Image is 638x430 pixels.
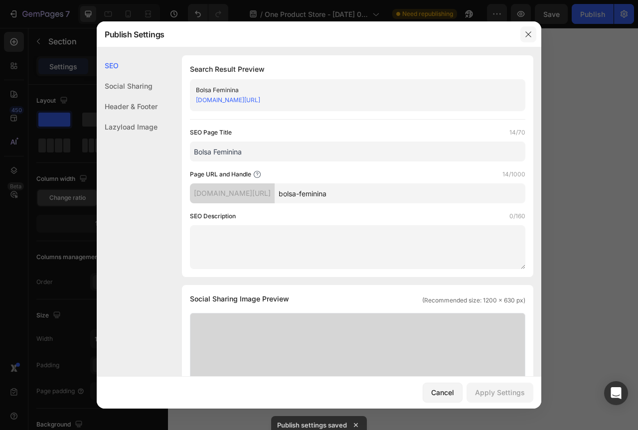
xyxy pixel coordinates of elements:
div: Lazyload Image [97,117,158,137]
input: Title [190,142,525,161]
div: Open Intercom Messenger [604,381,628,405]
button: Cancel [423,383,463,403]
label: 14/70 [509,128,525,138]
p: Publish settings saved [277,420,347,430]
label: Page URL and Handle [190,169,251,179]
button: Apply Settings [467,383,533,403]
div: Bolsa Feminina [196,85,503,95]
div: SEO [97,55,158,76]
div: Cancel [431,387,454,398]
input: Handle [275,183,525,203]
label: 14/1000 [502,169,525,179]
a: [DOMAIN_NAME][URL] [196,96,260,104]
div: Publish Settings [97,21,515,47]
div: [DOMAIN_NAME][URL] [190,183,275,203]
h1: Search Result Preview [190,63,525,75]
div: Apply Settings [475,387,525,398]
label: SEO Description [190,211,236,221]
div: Social Sharing [97,76,158,96]
span: Social Sharing Image Preview [190,293,289,305]
div: Header & Footer [97,96,158,117]
label: 0/160 [509,211,525,221]
label: SEO Page Title [190,128,232,138]
span: (Recommended size: 1200 x 630 px) [422,296,525,305]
